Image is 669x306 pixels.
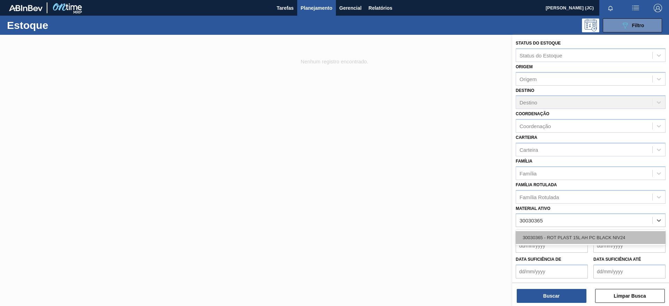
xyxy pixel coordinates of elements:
[516,265,588,278] input: dd/mm/yyyy
[516,41,561,46] label: Status do Estoque
[593,239,666,253] input: dd/mm/yyyy
[7,21,111,29] h1: Estoque
[369,4,392,12] span: Relatórios
[520,147,538,152] div: Carteira
[516,257,561,262] label: Data suficiência de
[516,88,534,93] label: Destino
[516,111,549,116] label: Coordenação
[9,5,43,11] img: TNhmsLtSVTkK8tSr43FrP2fwEKptu5GPRR3wAAAABJRU5ErkJggg==
[631,4,640,12] img: userActions
[520,52,562,58] div: Status do Estoque
[516,182,557,187] label: Família Rotulada
[603,18,662,32] button: Filtro
[516,159,532,164] label: Família
[520,123,551,129] div: Coordenação
[599,3,622,13] button: Notificações
[593,257,641,262] label: Data suficiência até
[516,135,537,140] label: Carteira
[277,4,294,12] span: Tarefas
[516,239,588,253] input: dd/mm/yyyy
[516,64,533,69] label: Origem
[582,18,599,32] div: Pogramando: nenhum usuário selecionado
[520,170,537,176] div: Família
[520,76,537,82] div: Origem
[516,231,666,244] div: 30030365 - ROT PLAST 15L AH PC BLACK NIV24
[520,194,559,200] div: Família Rotulada
[654,4,662,12] img: Logout
[301,4,332,12] span: Planejamento
[632,23,644,28] span: Filtro
[516,206,551,211] label: Material ativo
[339,4,362,12] span: Gerencial
[593,265,666,278] input: dd/mm/yyyy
